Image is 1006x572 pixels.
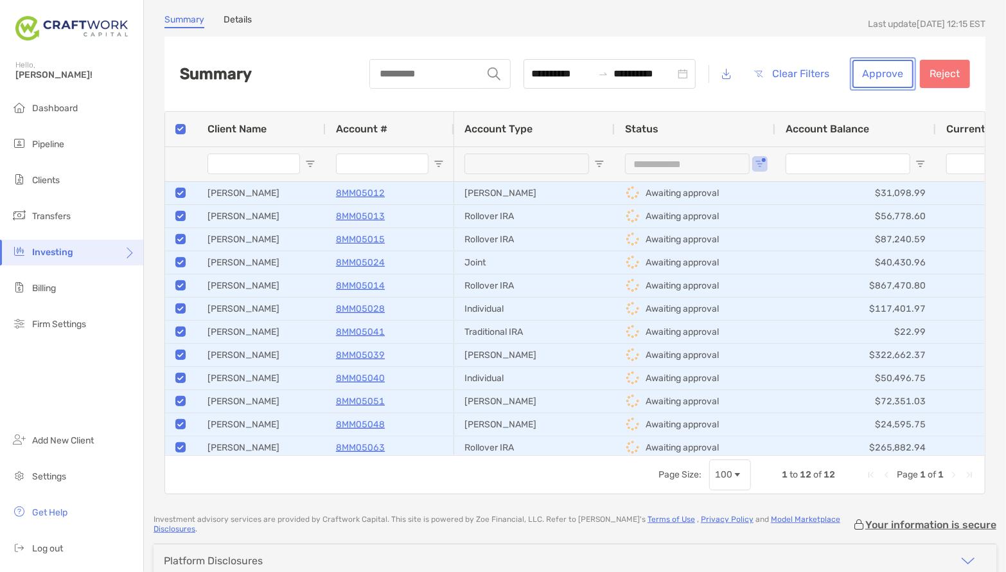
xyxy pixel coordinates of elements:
[598,69,608,79] span: to
[881,470,892,480] div: Previous Page
[336,301,385,317] a: 8MM05028
[775,298,936,320] div: $117,401.97
[154,515,840,533] a: Model Marketplace Disclosures
[488,67,500,80] img: input icon
[197,228,326,251] div: [PERSON_NAME]
[775,321,936,343] div: $22.99
[625,185,640,201] img: icon status
[594,159,604,169] button: Open Filter Menu
[336,416,385,433] p: 8MM05048
[12,280,27,295] img: billing icon
[646,255,719,271] p: Awaiting approval
[454,182,615,204] div: [PERSON_NAME]
[852,60,913,88] button: Approve
[164,14,204,28] a: Summary
[15,69,136,80] span: [PERSON_NAME]!
[207,123,267,135] span: Client Name
[744,60,840,88] button: Clear Filters
[197,205,326,228] div: [PERSON_NAME]
[32,471,66,482] span: Settings
[775,344,936,366] div: $322,662.37
[454,228,615,251] div: Rollover IRA
[15,5,128,51] img: Zoe Logo
[928,469,936,480] span: of
[658,469,702,480] div: Page Size:
[154,515,852,534] p: Investment advisory services are provided by Craftwork Capital . This site is powered by Zoe Fina...
[964,470,975,480] div: Last Page
[454,298,615,320] div: Individual
[454,436,615,459] div: Rollover IRA
[625,123,658,135] span: Status
[32,507,67,518] span: Get Help
[197,274,326,297] div: [PERSON_NAME]
[336,208,385,224] p: 8MM05013
[454,344,615,366] div: [PERSON_NAME]
[434,159,444,169] button: Open Filter Menu
[625,278,640,293] img: icon status
[775,205,936,228] div: $56,778.60
[454,390,615,413] div: [PERSON_NAME]
[625,324,640,339] img: icon status
[454,251,615,274] div: Joint
[32,435,94,446] span: Add New Client
[454,321,615,343] div: Traditional IRA
[709,460,751,490] div: Page Size
[12,208,27,223] img: transfers icon
[454,205,615,228] div: Rollover IRA
[454,413,615,436] div: [PERSON_NAME]
[920,469,926,480] span: 1
[336,393,385,409] p: 8MM05051
[12,316,27,331] img: firm-settings icon
[336,278,385,294] p: 8MM05014
[646,416,719,433] p: Awaiting approval
[197,251,326,274] div: [PERSON_NAME]
[646,440,719,456] p: Awaiting approval
[646,185,719,201] p: Awaiting approval
[790,469,798,480] span: to
[920,60,970,88] button: Reject
[197,182,326,204] div: [PERSON_NAME]
[336,185,385,201] a: 8MM05012
[12,432,27,447] img: add_new_client icon
[454,367,615,389] div: Individual
[775,274,936,297] div: $867,470.80
[305,159,315,169] button: Open Filter Menu
[12,172,27,187] img: clients icon
[786,123,869,135] span: Account Balance
[207,154,300,174] input: Client Name Filter Input
[646,324,719,340] p: Awaiting approval
[701,515,754,524] a: Privacy Policy
[12,468,27,483] img: settings icon
[336,347,385,363] a: 8MM05039
[786,154,910,174] input: Account Balance Filter Input
[336,123,387,135] span: Account #
[197,413,326,436] div: [PERSON_NAME]
[625,370,640,386] img: icon status
[813,469,822,480] span: of
[625,416,640,432] img: icon status
[897,469,918,480] span: Page
[197,321,326,343] div: [PERSON_NAME]
[336,255,385,271] a: 8MM05024
[775,228,936,251] div: $87,240.59
[646,347,719,363] p: Awaiting approval
[336,370,385,386] a: 8MM05040
[598,69,608,79] span: swap-right
[775,413,936,436] div: $24,595.75
[336,231,385,247] p: 8MM05015
[464,123,533,135] span: Account Type
[775,436,936,459] div: $265,882.94
[625,208,640,224] img: icon status
[164,555,263,567] div: Platform Disclosures
[32,247,73,258] span: Investing
[800,469,811,480] span: 12
[12,136,27,151] img: pipeline icon
[336,440,385,456] a: 8MM05063
[12,540,27,555] img: logout icon
[180,65,252,83] h2: Summary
